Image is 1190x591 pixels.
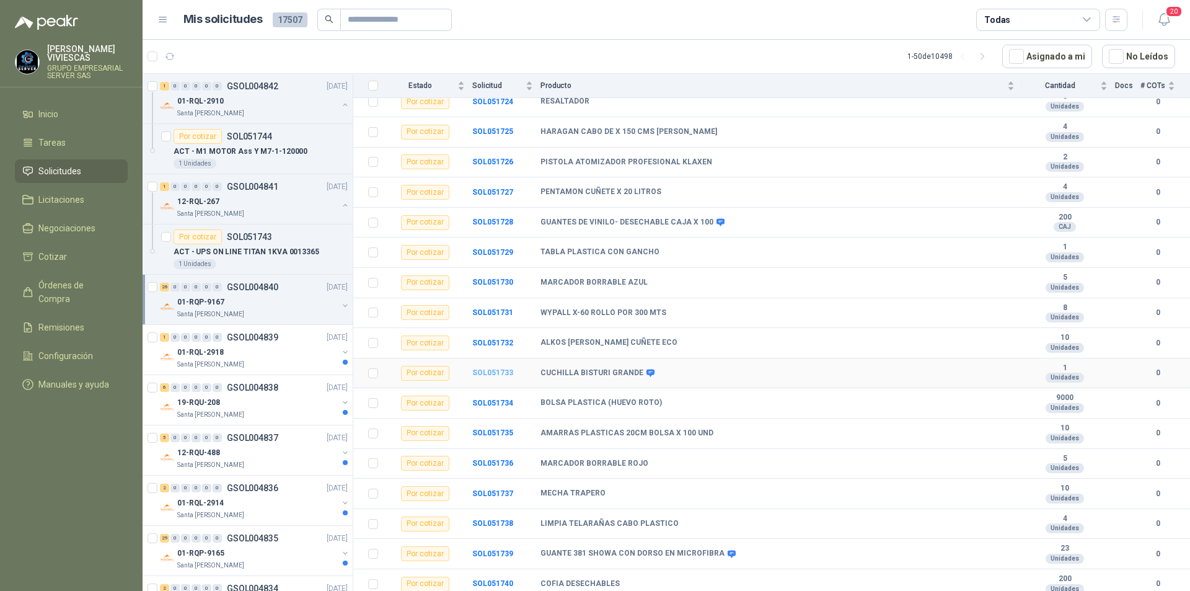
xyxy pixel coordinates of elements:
[401,275,449,290] div: Por cotizar
[1140,126,1175,138] b: 0
[1022,213,1108,223] b: 200
[181,484,190,492] div: 0
[1140,74,1190,98] th: # COTs
[15,316,128,339] a: Remisiones
[472,339,513,347] a: SOL051732
[1140,96,1175,108] b: 0
[38,278,116,306] span: Órdenes de Compra
[1022,153,1108,162] b: 2
[15,245,128,269] a: Cotizar
[177,497,224,509] p: 01-RQL-2914
[177,196,219,208] p: 12-RQL-267
[327,81,348,92] p: [DATE]
[177,548,224,559] p: 01-RQP-9165
[181,82,190,91] div: 0
[401,546,449,561] div: Por cotizar
[160,179,350,219] a: 1 0 0 0 0 0 GSOL004841[DATE] Company Logo12-RQL-267Santa [PERSON_NAME]
[401,335,449,350] div: Por cotizar
[540,158,712,167] b: PISTOLA ATOMIZADOR PROFESIONAL KLAXEN
[38,378,109,391] span: Manuales y ayuda
[472,579,513,588] a: SOL051740
[177,360,244,370] p: Santa [PERSON_NAME]
[15,102,128,126] a: Inicio
[1022,242,1108,252] b: 1
[472,429,513,437] a: SOL051735
[327,533,348,544] p: [DATE]
[472,248,513,257] a: SOL051729
[38,164,81,178] span: Solicitudes
[160,280,350,319] a: 26 0 0 0 0 0 GSOL004840[DATE] Company Logo01-RQP-9167Santa [PERSON_NAME]
[227,82,278,91] p: GSOL004842
[1002,45,1092,68] button: Asignado a mi
[160,283,169,291] div: 26
[160,484,169,492] div: 2
[1022,273,1108,283] b: 5
[540,187,661,197] b: PENTAMON CUÑETE X 20 LITROS
[181,534,190,543] div: 0
[1140,578,1175,590] b: 0
[192,383,201,392] div: 0
[1140,156,1175,168] b: 0
[472,97,513,106] a: SOL051724
[160,300,175,314] img: Company Logo
[170,182,180,191] div: 0
[160,481,350,520] a: 2 0 0 0 0 0 GSOL004836[DATE] Company Logo01-RQL-2914Santa [PERSON_NAME]
[1022,74,1115,98] th: Cantidad
[1140,367,1175,379] b: 0
[1140,277,1175,288] b: 0
[472,399,513,407] a: SOL051734
[1022,122,1108,132] b: 4
[170,82,180,91] div: 0
[1046,463,1084,473] div: Unidades
[401,154,449,169] div: Por cotizar
[1022,424,1108,433] b: 10
[1140,307,1175,319] b: 0
[1046,403,1084,413] div: Unidades
[15,50,39,74] img: Company Logo
[1046,554,1084,564] div: Unidades
[401,245,449,260] div: Por cotizar
[174,229,222,244] div: Por cotizar
[401,125,449,140] div: Por cotizar
[1140,81,1165,90] span: # COTs
[472,218,513,226] a: SOL051728
[472,549,513,558] a: SOL051739
[1046,102,1084,112] div: Unidades
[160,383,169,392] div: 6
[386,81,455,90] span: Estado
[177,561,244,571] p: Santa [PERSON_NAME]
[472,519,513,528] b: SOL051738
[160,330,350,370] a: 1 0 0 0 0 0 GSOL004839[DATE] Company Logo01-RQL-2918Santa [PERSON_NAME]
[160,551,175,566] img: Company Logo
[213,182,222,191] div: 0
[177,397,220,409] p: 19-RQU-208
[202,383,211,392] div: 0
[401,305,449,320] div: Por cotizar
[327,332,348,344] p: [DATE]
[15,216,128,240] a: Negociaciones
[202,283,211,291] div: 0
[540,398,662,408] b: BOLSA PLASTICA (HUEVO ROTO)
[192,82,201,91] div: 0
[540,338,677,348] b: ALKOS [PERSON_NAME] CUÑETE ECO
[177,309,244,319] p: Santa [PERSON_NAME]
[202,484,211,492] div: 0
[540,81,1005,90] span: Producto
[15,159,128,183] a: Solicitudes
[1022,182,1108,192] b: 4
[401,366,449,381] div: Por cotizar
[177,460,244,470] p: Santa [PERSON_NAME]
[1046,283,1084,293] div: Unidades
[160,350,175,365] img: Company Logo
[472,368,513,377] a: SOL051733
[472,489,513,498] b: SOL051737
[227,132,272,141] p: SOL051744
[160,500,175,515] img: Company Logo
[177,96,224,107] p: 01-RQL-2910
[38,136,66,149] span: Tareas
[1022,484,1108,494] b: 10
